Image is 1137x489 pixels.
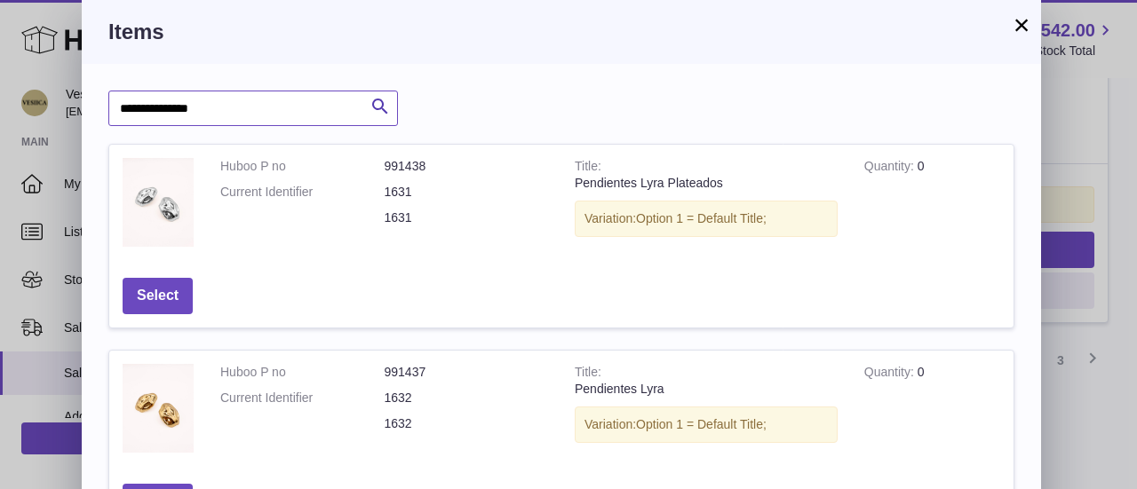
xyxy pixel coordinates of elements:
[108,18,1014,46] h3: Items
[123,364,194,453] img: Pendientes Lyra
[575,159,601,177] strong: Title
[123,158,194,247] img: Pendientes Lyra Plateados
[123,278,193,314] button: Select
[851,351,1014,470] td: 0
[385,364,549,381] dd: 991437
[220,364,385,381] dt: Huboo P no
[385,209,549,226] dd: 1631
[636,417,767,431] span: Option 1 = Default Title;
[385,158,549,175] dd: 991438
[385,184,549,201] dd: 1631
[636,211,767,225] span: Option 1 = Default Title;
[864,159,918,177] strong: Quantity
[220,390,385,406] dt: Current Identifier
[1011,14,1032,35] button: ×
[220,184,385,201] dt: Current Identifier
[851,145,1014,264] td: 0
[220,158,385,175] dt: Huboo P no
[864,365,918,383] strong: Quantity
[575,175,838,192] div: Pendientes Lyra Plateados
[385,415,549,432] dd: 1632
[575,365,601,383] strong: Title
[385,390,549,406] dd: 1632
[575,201,838,237] div: Variation:
[575,381,838,398] div: Pendientes Lyra
[575,406,838,443] div: Variation:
